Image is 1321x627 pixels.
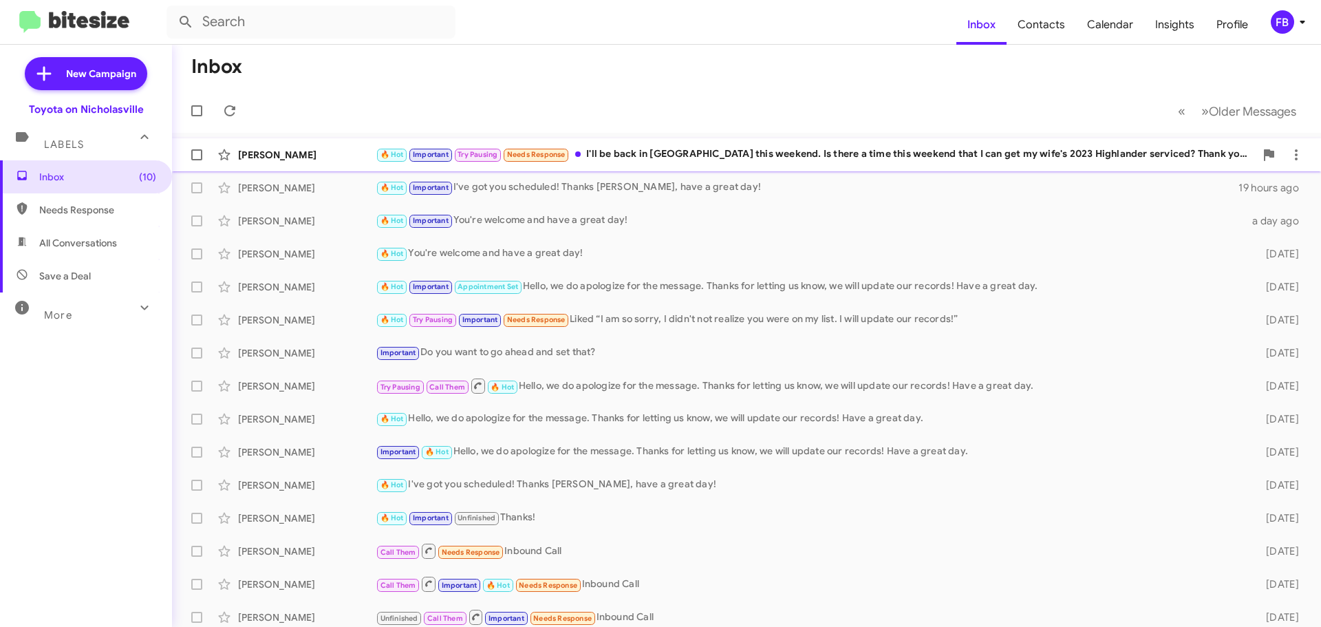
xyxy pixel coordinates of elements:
[1178,103,1185,120] span: «
[39,203,156,217] span: Needs Response
[238,181,376,195] div: [PERSON_NAME]
[380,581,416,590] span: Call Them
[1170,97,1194,125] button: Previous
[238,379,376,393] div: [PERSON_NAME]
[1244,280,1310,294] div: [DATE]
[238,346,376,360] div: [PERSON_NAME]
[380,183,404,192] span: 🔥 Hot
[1076,5,1144,45] a: Calendar
[139,170,156,184] span: (10)
[238,412,376,426] div: [PERSON_NAME]
[956,5,1007,45] span: Inbox
[1244,478,1310,492] div: [DATE]
[376,147,1255,162] div: I'll be back in [GEOGRAPHIC_DATA] this weekend. Is there a time this weekend that I can get my wi...
[1201,103,1209,120] span: »
[44,309,72,321] span: More
[507,150,566,159] span: Needs Response
[380,315,404,324] span: 🔥 Hot
[380,548,416,557] span: Call Them
[1244,445,1310,459] div: [DATE]
[376,345,1244,361] div: Do you want to go ahead and set that?
[376,312,1244,328] div: Liked “I am so sorry, I didn't not realize you were on my list. I will update our records!”
[380,216,404,225] span: 🔥 Hot
[376,213,1244,229] div: You're welcome and have a great day!
[429,383,465,392] span: Call Them
[1244,313,1310,327] div: [DATE]
[376,477,1244,493] div: I've got you scheduled! Thanks [PERSON_NAME], have a great day!
[167,6,455,39] input: Search
[1244,247,1310,261] div: [DATE]
[1205,5,1259,45] a: Profile
[413,183,449,192] span: Important
[1244,379,1310,393] div: [DATE]
[442,548,500,557] span: Needs Response
[458,150,497,159] span: Try Pausing
[1244,577,1310,591] div: [DATE]
[486,581,510,590] span: 🔥 Hot
[491,383,514,392] span: 🔥 Hot
[380,249,404,258] span: 🔥 Hot
[1244,214,1310,228] div: a day ago
[1244,412,1310,426] div: [DATE]
[39,236,117,250] span: All Conversations
[413,282,449,291] span: Important
[1209,104,1296,119] span: Older Messages
[427,614,463,623] span: Call Them
[376,542,1244,560] div: Inbound Call
[380,150,404,159] span: 🔥 Hot
[442,581,477,590] span: Important
[425,447,449,456] span: 🔥 Hot
[238,511,376,525] div: [PERSON_NAME]
[1244,544,1310,558] div: [DATE]
[1271,10,1294,34] div: FB
[39,269,91,283] span: Save a Deal
[413,315,453,324] span: Try Pausing
[380,447,416,456] span: Important
[25,57,147,90] a: New Campaign
[413,150,449,159] span: Important
[238,313,376,327] div: [PERSON_NAME]
[376,510,1244,526] div: Thanks!
[1244,511,1310,525] div: [DATE]
[376,377,1244,394] div: Hello, we do apologize for the message. Thanks for letting us know, we will update our records! H...
[413,513,449,522] span: Important
[413,216,449,225] span: Important
[458,282,518,291] span: Appointment Set
[519,581,577,590] span: Needs Response
[533,614,592,623] span: Needs Response
[376,411,1244,427] div: Hello, we do apologize for the message. Thanks for letting us know, we will update our records! H...
[39,170,156,184] span: Inbox
[380,414,404,423] span: 🔥 Hot
[380,480,404,489] span: 🔥 Hot
[380,614,418,623] span: Unfinished
[380,348,416,357] span: Important
[1007,5,1076,45] a: Contacts
[1193,97,1304,125] button: Next
[458,513,495,522] span: Unfinished
[66,67,136,81] span: New Campaign
[1144,5,1205,45] span: Insights
[1244,610,1310,624] div: [DATE]
[380,513,404,522] span: 🔥 Hot
[238,544,376,558] div: [PERSON_NAME]
[238,148,376,162] div: [PERSON_NAME]
[376,180,1238,195] div: I've got you scheduled! Thanks [PERSON_NAME], have a great day!
[507,315,566,324] span: Needs Response
[238,214,376,228] div: [PERSON_NAME]
[376,246,1244,262] div: You're welcome and have a great day!
[1259,10,1306,34] button: FB
[376,608,1244,626] div: Inbound Call
[238,577,376,591] div: [PERSON_NAME]
[380,383,420,392] span: Try Pausing
[1244,346,1310,360] div: [DATE]
[376,575,1244,593] div: Inbound Call
[1170,97,1304,125] nav: Page navigation example
[376,279,1244,295] div: Hello, we do apologize for the message. Thanks for letting us know, we will update our records! H...
[238,445,376,459] div: [PERSON_NAME]
[462,315,498,324] span: Important
[488,614,524,623] span: Important
[44,138,84,151] span: Labels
